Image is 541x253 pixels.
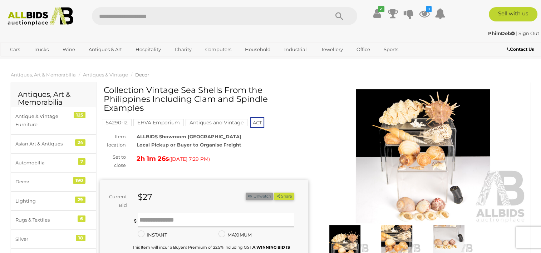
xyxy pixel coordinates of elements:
[218,231,252,239] label: MAXIMUM
[95,153,131,170] div: Set to close
[11,172,96,191] a: Decor 190
[11,134,96,153] a: Asian Art & Antiques 24
[11,72,76,78] a: Antiques, Art & Memorabilia
[102,119,132,126] mark: 54290-12
[133,119,184,126] mark: EHVA Emporium
[15,159,74,167] div: Automobilia
[186,119,247,126] mark: Antiques and Vintage
[15,178,74,186] div: Decor
[372,7,383,20] a: ✔
[74,112,85,118] div: 125
[100,193,132,209] div: Current Bid
[170,44,196,55] a: Charity
[319,89,527,223] img: Collection Vintage Sea Shells From the Philippines Including Clam and Spindle Examples
[15,216,74,224] div: Rugs & Textiles
[352,44,375,55] a: Office
[4,7,77,26] img: Allbids.com.au
[104,86,306,113] h1: Collection Vintage Sea Shells From the Philippines Including Clam and Spindle Examples
[137,142,241,148] strong: Local Pickup or Buyer to Organise Freight
[250,117,264,128] span: ACT
[240,44,275,55] a: Household
[29,44,53,55] a: Trucks
[15,235,74,243] div: Silver
[78,158,85,165] div: 7
[316,44,348,55] a: Jewellery
[11,230,96,249] a: Silver 18
[135,72,149,78] a: Decor
[280,44,311,55] a: Industrial
[138,192,152,202] strong: $27
[246,193,273,200] button: Unwatch
[274,193,294,200] button: Share
[419,7,430,20] a: 8
[137,134,241,139] strong: ALLBIDS Showroom [GEOGRAPHIC_DATA]
[488,30,516,36] a: PhilnDeb
[83,72,128,78] a: Antiques & Vintage
[246,193,273,200] li: Unwatch this item
[488,30,515,36] strong: PhilnDeb
[131,44,166,55] a: Hospitality
[15,140,74,148] div: Asian Art & Antiques
[11,153,96,172] a: Automobilia 7
[75,197,85,203] div: 29
[426,6,432,12] i: 8
[186,120,247,125] a: Antiques and Vintage
[18,90,89,106] h2: Antiques, Art & Memorabilia
[507,45,536,53] a: Contact Us
[95,133,131,149] div: Item location
[378,6,384,12] i: ✔
[11,107,96,134] a: Antique & Vintage Furniture 125
[15,197,74,205] div: Lighting
[76,235,85,241] div: 18
[11,210,96,229] a: Rugs & Textiles 6
[5,55,65,67] a: [GEOGRAPHIC_DATA]
[171,156,208,162] span: [DATE] 7:29 PM
[321,7,357,25] button: Search
[78,215,85,222] div: 6
[137,155,169,163] strong: 2h 1m 26s
[11,192,96,210] a: Lighting 29
[379,44,403,55] a: Sports
[201,44,236,55] a: Computers
[73,177,85,184] div: 190
[84,44,127,55] a: Antiques & Art
[102,120,132,125] a: 54290-12
[507,46,534,52] b: Contact Us
[489,7,537,21] a: Sell with us
[138,231,167,239] label: INSTANT
[15,112,74,129] div: Antique & Vintage Furniture
[169,156,210,162] span: ( )
[75,139,85,146] div: 24
[5,44,25,55] a: Cars
[518,30,539,36] a: Sign Out
[133,120,184,125] a: EHVA Emporium
[516,30,517,36] span: |
[58,44,80,55] a: Wine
